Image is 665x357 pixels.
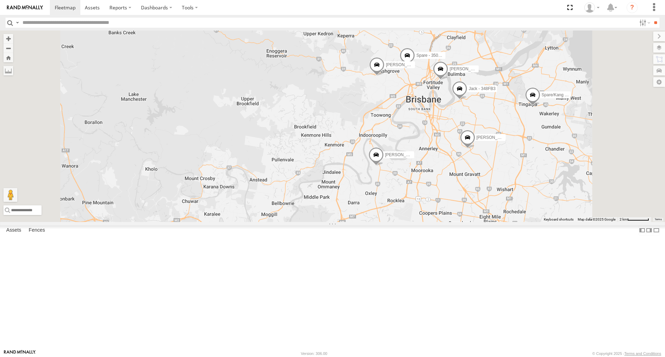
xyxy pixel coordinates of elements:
a: Terms (opens in new tab) [655,218,662,221]
button: Drag Pegman onto the map to open Street View [3,188,17,202]
span: Jack - 348FB3 [469,87,495,91]
label: Assets [3,226,25,235]
label: Dock Summary Table to the Left [639,225,646,235]
i: ? [627,2,638,13]
label: Hide Summary Table [653,225,660,235]
label: Dock Summary Table to the Right [646,225,653,235]
button: Map Scale: 2 km per 59 pixels [618,217,651,222]
img: rand-logo.svg [7,5,43,10]
label: Measure [3,66,13,75]
a: Visit our Website [4,350,36,357]
span: [PERSON_NAME] [477,135,511,140]
label: Fences [25,226,48,235]
span: Spare/Kang - 269 EH7 [542,92,584,97]
span: Spare - 350FB3 [416,53,446,58]
button: Zoom Home [3,53,13,62]
a: Terms and Conditions [624,351,661,356]
span: [PERSON_NAME] 019IP4 - Hilux [385,152,446,157]
button: Zoom in [3,34,13,43]
button: Keyboard shortcuts [544,217,574,222]
span: [PERSON_NAME] - 017IP4 [450,66,500,71]
div: Version: 306.00 [301,351,327,356]
span: 2 km [620,217,627,221]
label: Search Filter Options [637,18,651,28]
button: Zoom out [3,43,13,53]
div: © Copyright 2025 - [592,351,661,356]
span: [PERSON_NAME]- 817BG4 [386,63,438,68]
span: Map data ©2025 Google [578,217,615,221]
label: Search Query [15,18,20,28]
label: Map Settings [653,77,665,87]
div: Marco DiBenedetto [582,2,602,13]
